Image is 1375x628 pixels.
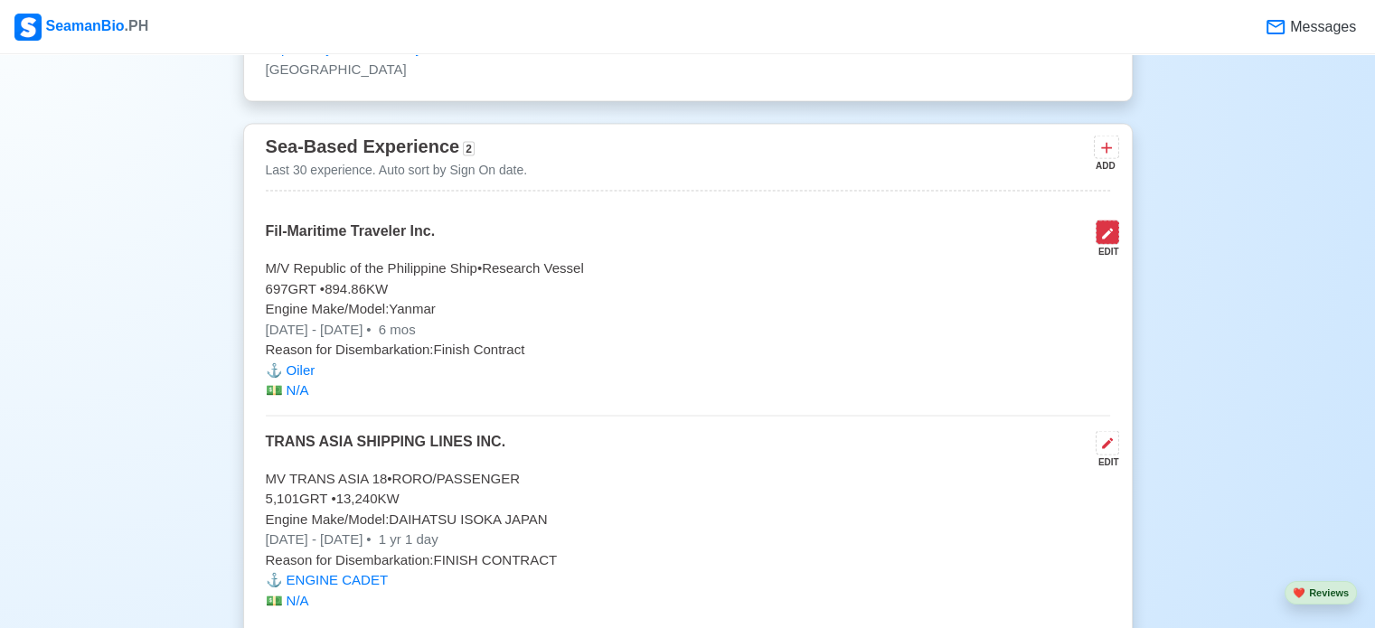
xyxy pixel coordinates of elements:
p: Engine Make/Model: Yanmar [266,299,1110,320]
img: Logo [14,14,42,41]
span: 1 yr 1 day [375,531,438,547]
p: MV TRANS ASIA 18 • RORO/PASSENGER [266,469,1110,490]
div: SeamanBio [14,14,148,41]
span: .PH [125,18,149,33]
p: 5,101 GRT • 13,240 KW [266,489,1110,510]
span: money [266,593,283,608]
p: N/A [266,380,1110,401]
span: anchor [266,572,283,587]
span: • [366,531,371,547]
p: TRANS ASIA SHIPPING LINES INC. [266,431,506,469]
div: EDIT [1088,245,1119,258]
span: heart [1293,587,1305,598]
p: 697 GRT • 894.86 KW [266,279,1110,300]
span: • [366,322,371,337]
p: [DATE] - [DATE] [266,530,1110,550]
p: N/A [266,591,1110,612]
span: Messages [1286,16,1356,38]
span: anchor [266,362,283,378]
p: M/V Republic of the Philippine Ship • Research Vessel [266,258,1110,279]
span: 2 [463,142,475,156]
span: money [266,382,283,398]
p: Reason for Disembarkation: FINISH CONTRACT [266,550,1110,571]
p: Fil-Maritime Traveler Inc. [266,220,436,258]
p: [DATE] - [DATE] [266,320,1110,341]
p: Last 30 experience. Auto sort by Sign On date. [266,161,528,180]
p: Engine Make/Model: DAIHATSU ISOKA JAPAN [266,510,1110,530]
span: 6 mos [375,322,416,337]
p: Oiler [266,361,1110,381]
p: ENGINE CADET [266,570,1110,591]
p: Reason for Disembarkation: Finish Contract [266,340,1110,361]
div: ADD [1094,159,1116,173]
span: Sea-Based Experience [266,136,460,156]
div: EDIT [1088,455,1119,469]
button: heartReviews [1285,581,1357,605]
p: [GEOGRAPHIC_DATA] [266,60,1110,80]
